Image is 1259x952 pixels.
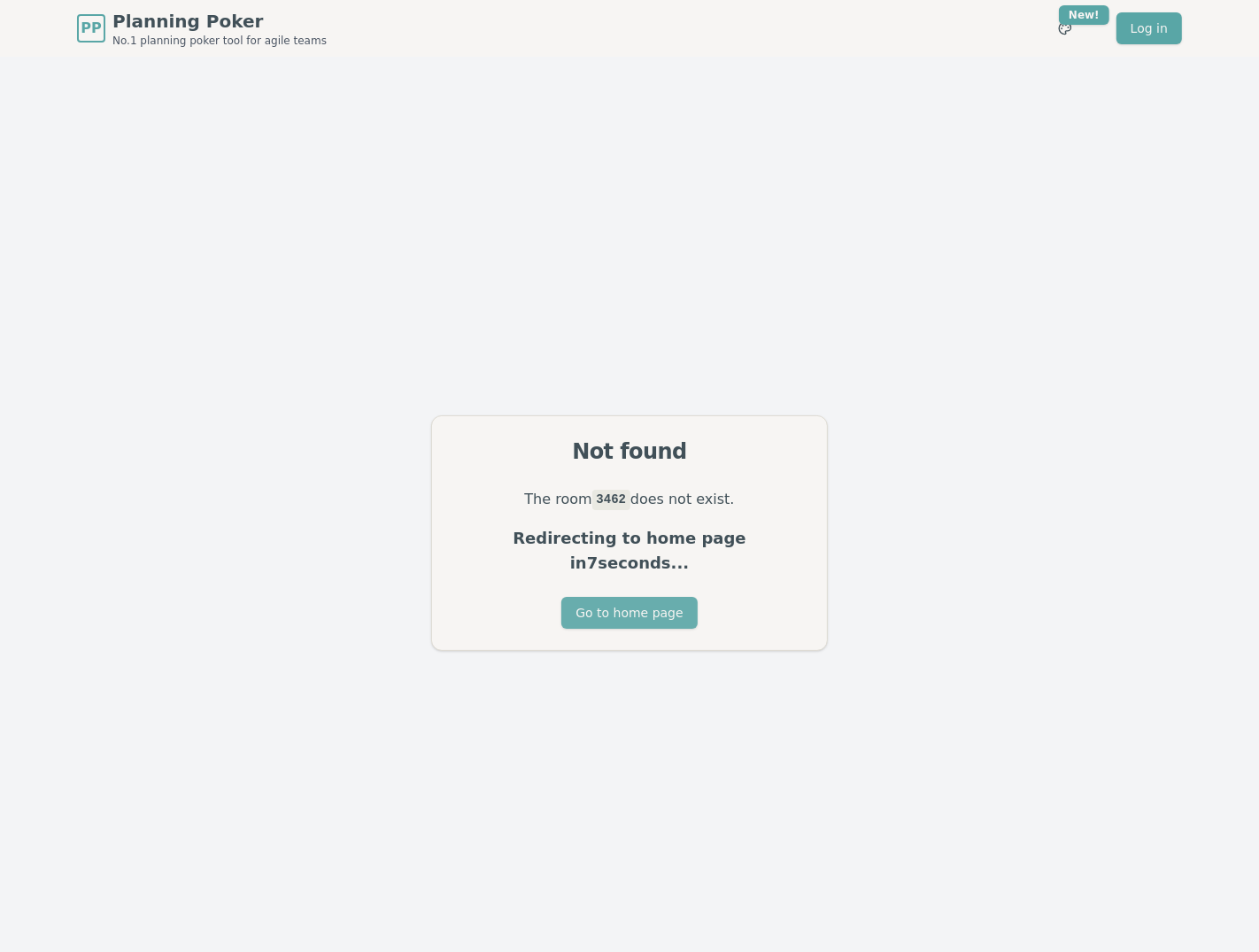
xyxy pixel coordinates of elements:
[453,526,806,576] p: Redirecting to home page in 7 seconds...
[1116,12,1182,44] a: Log in
[77,9,327,48] a: PPPlanning PokerNo.1 planning poker tool for agile teams
[112,34,327,48] span: No.1 planning poker tool for agile teams
[1059,5,1109,25] div: New!
[561,597,697,629] button: Go to home page
[453,437,806,466] div: Not found
[453,487,806,512] p: The room does not exist.
[1049,12,1081,44] button: New!
[81,18,101,39] span: PP
[112,9,327,34] span: Planning Poker
[592,490,630,509] code: 3462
